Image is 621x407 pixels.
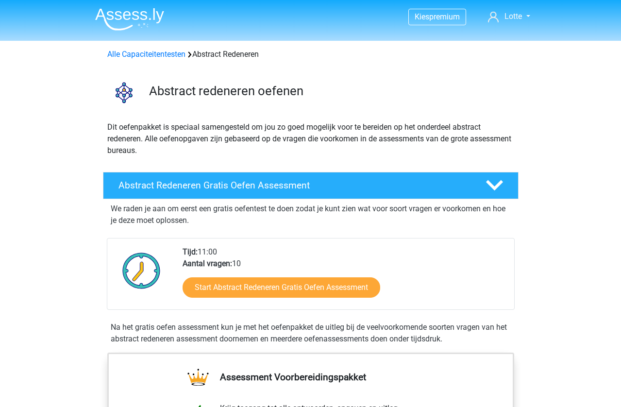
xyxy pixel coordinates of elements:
[484,11,534,22] a: Lotte
[183,277,380,298] a: Start Abstract Redeneren Gratis Oefen Assessment
[107,322,515,345] div: Na het gratis oefen assessment kun je met het oefenpakket de uitleg bij de veelvoorkomende soorte...
[107,50,185,59] a: Alle Capaciteitentesten
[429,12,460,21] span: premium
[409,10,466,23] a: Kiespremium
[111,203,511,226] p: We raden je aan om eerst een gratis oefentest te doen zodat je kunt zien wat voor soort vragen er...
[183,259,232,268] b: Aantal vragen:
[95,8,164,31] img: Assessly
[415,12,429,21] span: Kies
[117,246,166,295] img: Klok
[99,172,522,199] a: Abstract Redeneren Gratis Oefen Assessment
[504,12,522,21] span: Lotte
[118,180,470,191] h4: Abstract Redeneren Gratis Oefen Assessment
[183,247,198,256] b: Tijd:
[107,121,514,156] p: Dit oefenpakket is speciaal samengesteld om jou zo goed mogelijk voor te bereiden op het onderdee...
[149,84,511,99] h3: Abstract redeneren oefenen
[103,72,145,113] img: abstract redeneren
[103,49,518,60] div: Abstract Redeneren
[175,246,514,309] div: 11:00 10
